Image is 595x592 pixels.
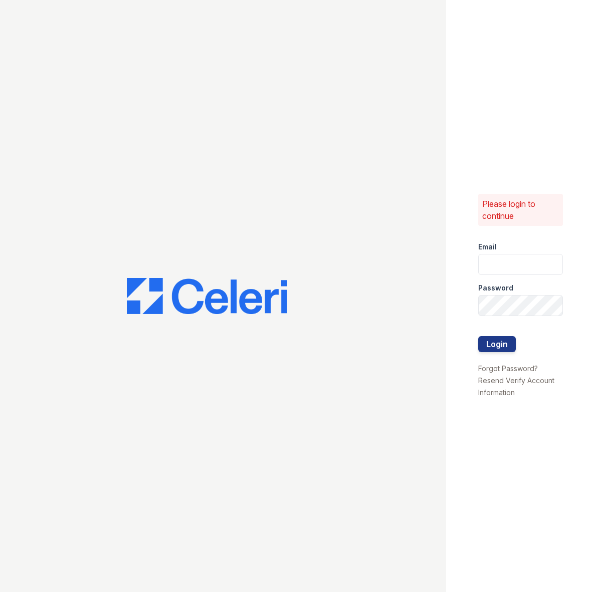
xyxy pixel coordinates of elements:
[478,242,497,252] label: Email
[478,283,513,293] label: Password
[482,198,559,222] p: Please login to continue
[478,336,516,352] button: Login
[478,364,538,373] a: Forgot Password?
[478,376,554,397] a: Resend Verify Account Information
[127,278,287,314] img: CE_Logo_Blue-a8612792a0a2168367f1c8372b55b34899dd931a85d93a1a3d3e32e68fde9ad4.png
